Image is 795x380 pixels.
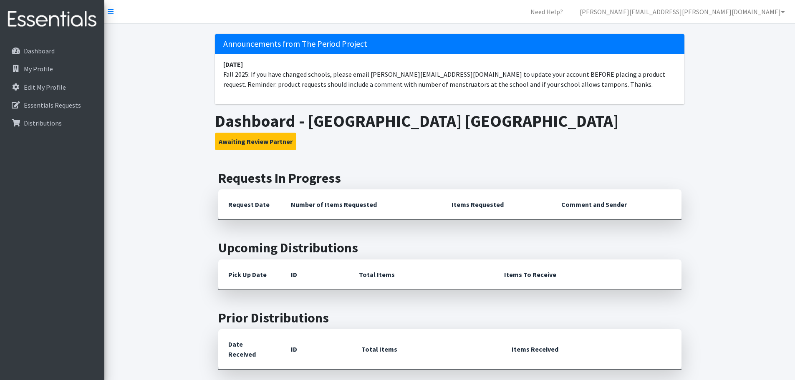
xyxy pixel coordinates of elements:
[281,329,351,370] th: ID
[524,3,570,20] a: Need Help?
[24,101,81,109] p: Essentials Requests
[24,119,62,127] p: Distributions
[573,3,792,20] a: [PERSON_NAME][EMAIL_ADDRESS][PERSON_NAME][DOMAIN_NAME]
[3,115,101,131] a: Distributions
[218,170,681,186] h2: Requests In Progress
[494,259,681,290] th: Items To Receive
[281,189,442,220] th: Number of Items Requested
[3,5,101,33] img: HumanEssentials
[218,240,681,256] h2: Upcoming Distributions
[218,310,681,326] h2: Prior Distributions
[349,259,494,290] th: Total Items
[215,111,684,131] h1: Dashboard - [GEOGRAPHIC_DATA] [GEOGRAPHIC_DATA]
[281,259,349,290] th: ID
[442,189,551,220] th: Items Requested
[215,54,684,94] li: Fall 2025: If you have changed schools, please email [PERSON_NAME][EMAIL_ADDRESS][DOMAIN_NAME] to...
[218,259,281,290] th: Pick Up Date
[3,97,101,113] a: Essentials Requests
[502,329,681,370] th: Items Received
[223,60,243,68] strong: [DATE]
[3,79,101,96] a: Edit My Profile
[3,43,101,59] a: Dashboard
[215,133,296,150] button: Awaiting Review Partner
[551,189,681,220] th: Comment and Sender
[218,329,281,370] th: Date Received
[24,65,53,73] p: My Profile
[218,189,281,220] th: Request Date
[24,47,55,55] p: Dashboard
[24,83,66,91] p: Edit My Profile
[3,60,101,77] a: My Profile
[215,34,684,54] h5: Announcements from The Period Project
[351,329,502,370] th: Total Items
